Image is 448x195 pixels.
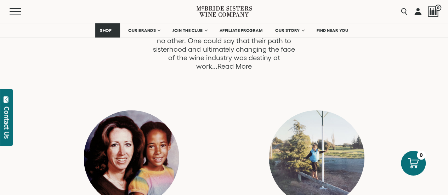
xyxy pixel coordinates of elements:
[3,107,10,139] div: Contact Us
[124,23,164,38] a: OUR BRANDS
[417,151,426,160] div: 0
[317,28,348,33] span: FIND NEAR YOU
[217,62,252,70] a: Read More
[275,28,300,33] span: OUR STORY
[10,8,35,15] button: Mobile Menu Trigger
[128,28,156,33] span: OUR BRANDS
[435,5,441,11] span: 0
[220,28,263,33] span: AFFILIATE PROGRAM
[271,23,308,38] a: OUR STORY
[172,28,203,33] span: JOIN THE CLUB
[95,23,120,38] a: SHOP
[215,23,267,38] a: AFFILIATE PROGRAM
[100,28,112,33] span: SHOP
[168,23,211,38] a: JOIN THE CLUB
[312,23,353,38] a: FIND NEAR YOU
[151,28,298,70] p: The [PERSON_NAME] Sisters story is one like no other. One could say that their path to sisterhood...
